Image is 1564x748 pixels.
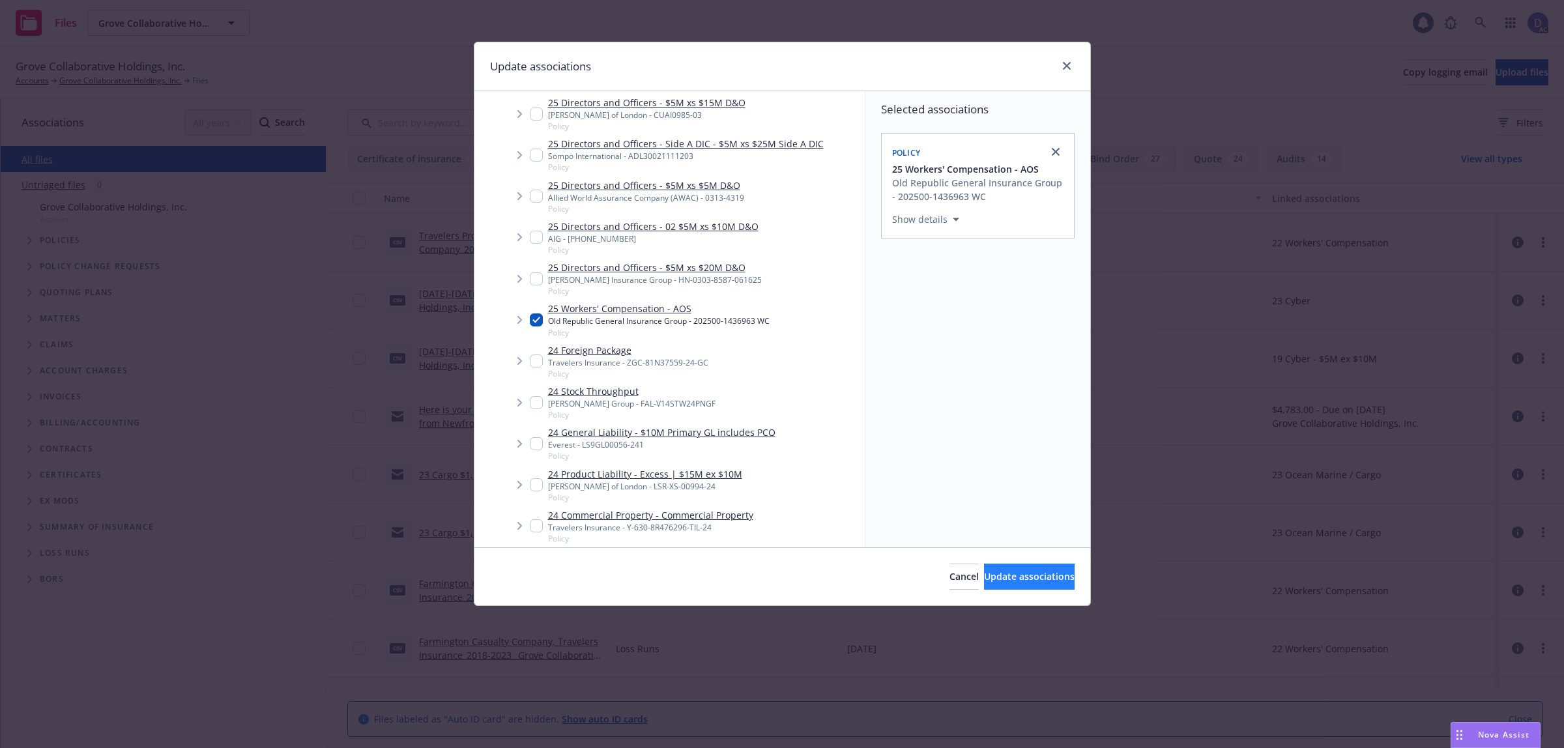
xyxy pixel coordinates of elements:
h1: Update associations [490,58,591,75]
button: Cancel [949,564,979,590]
div: AIG - [PHONE_NUMBER] [548,233,759,244]
a: 25 Directors and Officers - 02 $5M xs $10M D&O [548,220,759,233]
span: Policy [548,327,770,338]
a: 24 Product Liability - Excess | $15M ex $10M [548,467,742,481]
div: Travelers Insurance - ZGC-81N37559-24-GC [548,357,708,368]
div: Everest - LS9GL00056-241 [548,439,775,450]
span: Policy [548,450,775,461]
a: 25 Workers' Compensation - AOS [548,302,770,315]
span: Policy [548,492,742,503]
span: Policy [548,203,744,214]
a: 25 Directors and Officers - Side A DIC - $5M xs $25M Side A DIC [548,137,824,151]
span: Selected associations [881,102,1075,117]
div: Travelers Insurance - Y-630-8R476296-TIL-24 [548,522,753,533]
a: close [1048,144,1064,160]
a: 24 General Liability - $10M Primary GL includes PCO [548,425,775,439]
span: Nova Assist [1478,729,1529,740]
span: Policy [548,533,753,544]
a: 25 Directors and Officers - $5M xs $20M D&O [548,261,762,274]
div: Drag to move [1451,723,1468,747]
span: Policy [548,121,746,132]
span: Policy [548,285,762,296]
div: [PERSON_NAME] Insurance Group - HN-0303-8587-061625 [548,274,762,285]
a: 25 Directors and Officers - $5M xs $5M D&O [548,179,744,192]
div: Sompo International - ADL30021111203 [548,151,824,162]
div: [PERSON_NAME] of London - CUAI0985-03 [548,109,746,121]
span: Cancel [949,570,979,583]
span: 25 Workers' Compensation - AOS [892,162,1039,176]
span: Policy [548,162,824,173]
div: [PERSON_NAME] of London - LSR-XS-00994-24 [548,481,742,492]
div: Old Republic General Insurance Group - 202500-1436963 WC [892,176,1066,203]
button: Nova Assist [1451,722,1541,748]
span: Policy [548,409,716,420]
span: Policy [892,147,921,158]
button: 25 Workers' Compensation - AOS [892,162,1066,176]
a: close [1059,58,1075,74]
span: Policy [548,368,708,379]
a: 24 Stock Throughput [548,384,716,398]
div: [PERSON_NAME] Group - FAL-V14STW24PNGF [548,398,716,409]
span: Update associations [984,570,1075,583]
div: Allied World Assurance Company (AWAC) - 0313-4319 [548,192,744,203]
div: Old Republic General Insurance Group - 202500-1436963 WC [548,315,770,326]
a: 25 Directors and Officers - $5M xs $15M D&O [548,96,746,109]
button: Update associations [984,564,1075,590]
button: Show details [887,212,964,227]
span: Policy [548,244,759,255]
a: 24 Foreign Package [548,343,708,357]
a: 24 Commercial Property - Commercial Property [548,508,753,522]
